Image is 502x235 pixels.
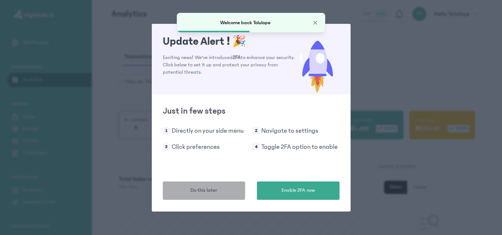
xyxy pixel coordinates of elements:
button: Close [312,19,319,26]
h1: Update Alert ! [163,35,295,48]
span: Do this later [190,187,217,194]
span: 4 [252,143,260,151]
span: 3 [163,143,170,151]
button: Do this later [163,181,245,200]
p: Exciting news! We've introduced to enhance your security. Click below to set it up and protect yo... [163,54,295,76]
span: Enable 2FA now [282,187,315,194]
span: Welcome back Tolulope [220,20,270,26]
p: Navigate to settings [261,126,318,136]
p: Click preferences [172,142,220,152]
span: 🎉 [232,35,246,48]
span: 2 [252,127,260,135]
h2: Just in few steps [163,105,340,117]
p: Toggle 2FA option to enable [261,142,338,152]
p: Directly on your side menu [172,126,244,136]
span: 2FA [233,55,241,60]
button: Enable 2FA now [257,181,340,200]
span: 1 [163,127,170,135]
